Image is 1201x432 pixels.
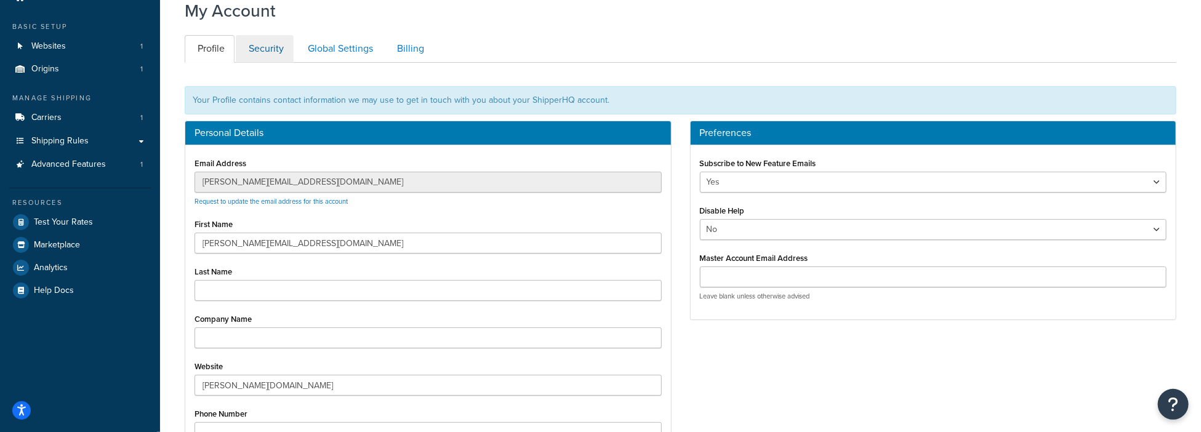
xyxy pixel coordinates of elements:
a: Help Docs [9,279,151,302]
label: Master Account Email Address [700,254,808,263]
span: Test Your Rates [34,217,93,228]
label: Disable Help [700,206,745,215]
span: Origins [31,64,59,74]
a: Websites 1 [9,35,151,58]
button: Open Resource Center [1158,389,1189,420]
a: Analytics [9,257,151,279]
span: Websites [31,41,66,52]
li: Carriers [9,106,151,129]
span: Shipping Rules [31,136,89,146]
a: Origins 1 [9,58,151,81]
span: Marketplace [34,240,80,250]
a: Global Settings [295,35,383,63]
label: Email Address [195,159,246,168]
h3: Personal Details [195,127,662,138]
span: Advanced Features [31,159,106,170]
span: 1 [140,159,143,170]
span: 1 [140,64,143,74]
span: Carriers [31,113,62,123]
h3: Preferences [700,127,1167,138]
span: 1 [140,41,143,52]
li: Websites [9,35,151,58]
label: Last Name [195,267,232,276]
p: Leave blank unless otherwise advised [700,292,1167,301]
span: 1 [140,113,143,123]
label: Subscribe to New Feature Emails [700,159,816,168]
div: Resources [9,198,151,208]
a: Request to update the email address for this account [195,196,348,206]
label: Company Name [195,314,252,324]
div: Manage Shipping [9,93,151,103]
a: Profile [185,35,235,63]
a: Shipping Rules [9,130,151,153]
a: Security [236,35,294,63]
span: Help Docs [34,286,74,296]
a: Test Your Rates [9,211,151,233]
a: Marketplace [9,234,151,256]
a: Carriers 1 [9,106,151,129]
li: Advanced Features [9,153,151,176]
label: Phone Number [195,409,247,418]
span: Analytics [34,263,68,273]
a: Advanced Features 1 [9,153,151,176]
li: Origins [9,58,151,81]
a: Billing [384,35,434,63]
label: First Name [195,220,233,229]
div: Basic Setup [9,22,151,32]
div: Your Profile contains contact information we may use to get in touch with you about your ShipperH... [185,86,1176,114]
label: Website [195,362,223,371]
